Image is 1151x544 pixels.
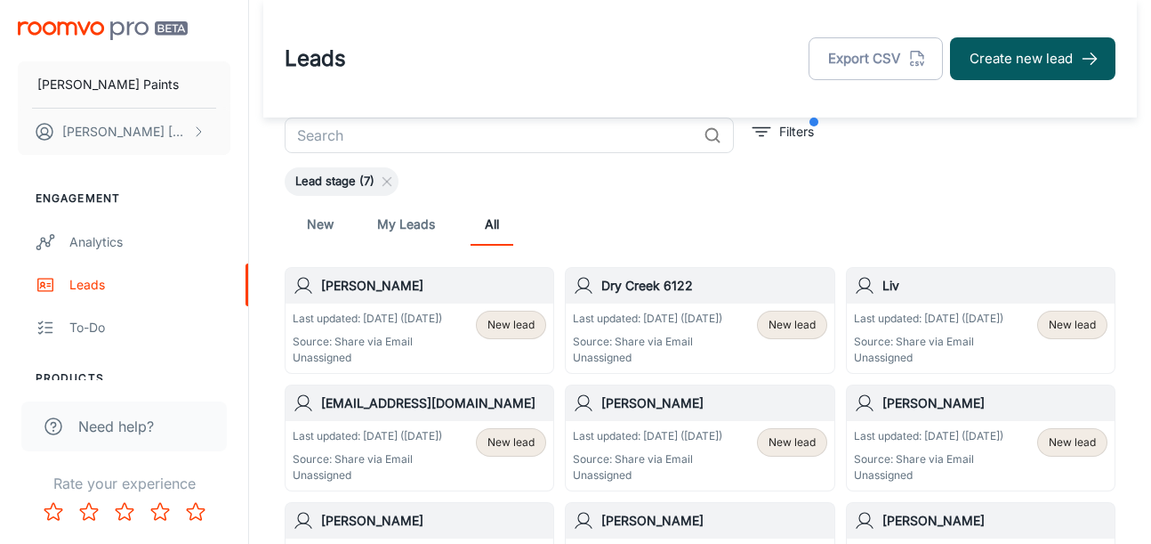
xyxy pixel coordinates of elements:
[846,385,1115,491] a: [PERSON_NAME]Last updated: [DATE] ([DATE])Source: Share via EmailUnassignedNew lead
[14,473,234,494] p: Rate your experience
[1049,434,1096,451] span: New lead
[62,122,188,142] p: [PERSON_NAME] [PERSON_NAME]
[854,334,1003,350] p: Source: Share via Email
[285,173,385,191] span: Lead stage (7)
[573,334,722,350] p: Source: Share via Email
[71,494,107,530] button: Rate 2 star
[1049,317,1096,333] span: New lead
[69,318,230,337] div: To-do
[377,203,435,246] a: My Leads
[779,122,814,142] p: Filters
[285,385,554,491] a: [EMAIL_ADDRESS][DOMAIN_NAME]Last updated: [DATE] ([DATE])Source: Share via EmailUnassignedNew lead
[285,118,696,153] input: Search
[748,118,818,146] button: filter
[854,350,1003,366] p: Unassigned
[601,394,826,413] h6: [PERSON_NAME]
[285,167,398,196] div: Lead stage (7)
[769,317,816,333] span: New lead
[565,385,834,491] a: [PERSON_NAME]Last updated: [DATE] ([DATE])Source: Share via EmailUnassignedNew lead
[293,350,442,366] p: Unassigned
[18,21,188,40] img: Roomvo PRO Beta
[69,232,230,252] div: Analytics
[18,109,230,155] button: [PERSON_NAME] [PERSON_NAME]
[293,334,442,350] p: Source: Share via Email
[299,203,342,246] a: New
[601,511,826,531] h6: [PERSON_NAME]
[882,394,1107,413] h6: [PERSON_NAME]
[471,203,513,246] a: All
[293,451,442,467] p: Source: Share via Email
[854,451,1003,467] p: Source: Share via Email
[36,494,71,530] button: Rate 1 star
[809,37,943,80] button: Export CSV
[487,317,535,333] span: New lead
[565,267,834,374] a: Dry Creek 6122Last updated: [DATE] ([DATE])Source: Share via EmailUnassignedNew lead
[882,511,1107,531] h6: [PERSON_NAME]
[69,275,230,295] div: Leads
[142,494,178,530] button: Rate 4 star
[37,75,179,94] p: [PERSON_NAME] Paints
[487,434,535,451] span: New lead
[293,467,442,483] p: Unassigned
[601,276,826,296] h6: Dry Creek 6122
[882,276,1107,296] h6: Liv
[18,61,230,108] button: [PERSON_NAME] Paints
[321,511,546,531] h6: [PERSON_NAME]
[950,37,1115,80] button: Create new lead
[573,311,722,327] p: Last updated: [DATE] ([DATE])
[285,43,346,75] h1: Leads
[573,451,722,467] p: Source: Share via Email
[854,467,1003,483] p: Unassigned
[846,267,1115,374] a: LivLast updated: [DATE] ([DATE])Source: Share via EmailUnassignedNew lead
[321,276,546,296] h6: [PERSON_NAME]
[321,394,546,413] h6: [EMAIL_ADDRESS][DOMAIN_NAME]
[178,494,213,530] button: Rate 5 star
[573,467,722,483] p: Unassigned
[573,428,722,444] p: Last updated: [DATE] ([DATE])
[854,428,1003,444] p: Last updated: [DATE] ([DATE])
[293,428,442,444] p: Last updated: [DATE] ([DATE])
[78,416,154,437] span: Need help?
[573,350,722,366] p: Unassigned
[769,434,816,451] span: New lead
[293,311,442,327] p: Last updated: [DATE] ([DATE])
[107,494,142,530] button: Rate 3 star
[854,311,1003,327] p: Last updated: [DATE] ([DATE])
[285,267,554,374] a: [PERSON_NAME]Last updated: [DATE] ([DATE])Source: Share via EmailUnassignedNew lead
